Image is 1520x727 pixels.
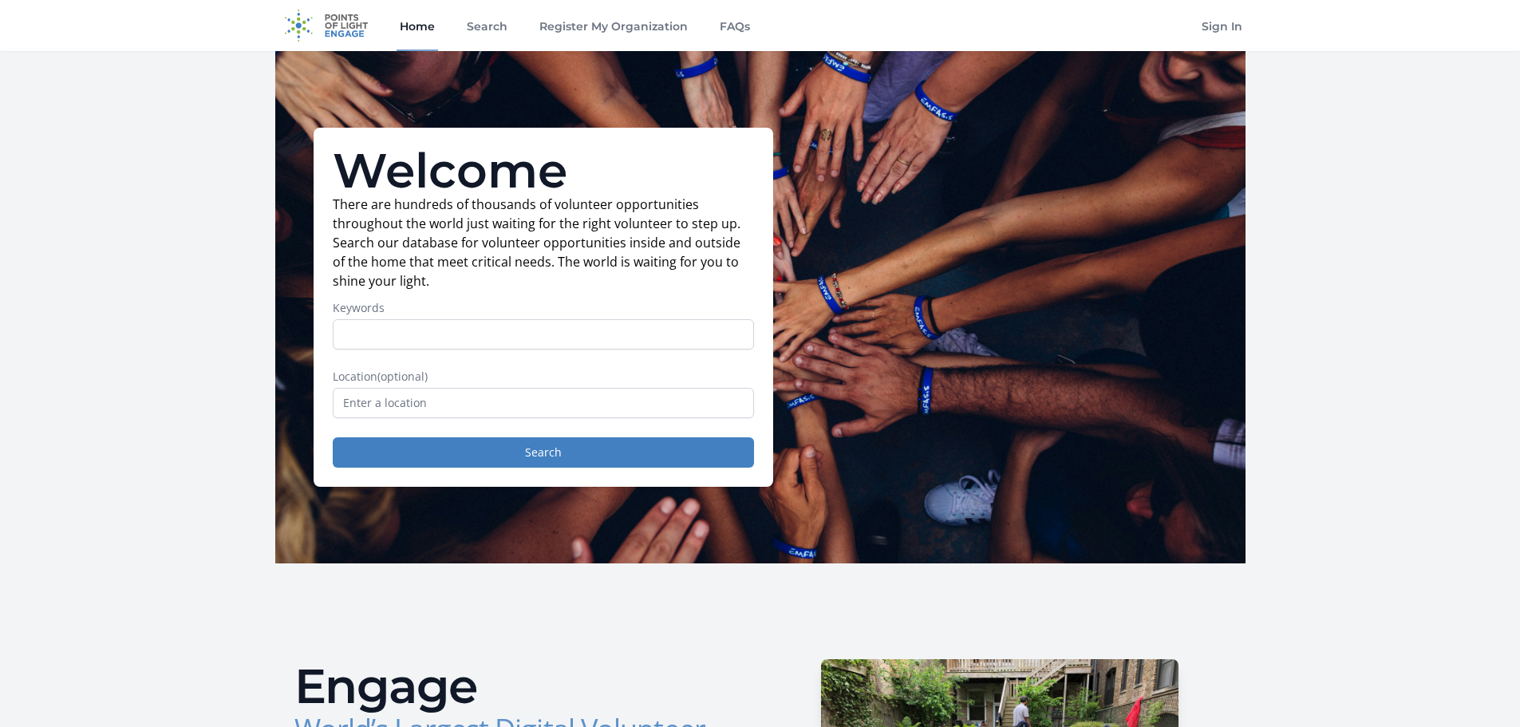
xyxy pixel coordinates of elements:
[333,300,754,316] label: Keywords
[333,437,754,468] button: Search
[333,388,754,418] input: Enter a location
[294,662,748,710] h2: Engage
[333,147,754,195] h1: Welcome
[333,369,754,385] label: Location
[333,195,754,290] p: There are hundreds of thousands of volunteer opportunities throughout the world just waiting for ...
[377,369,428,384] span: (optional)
